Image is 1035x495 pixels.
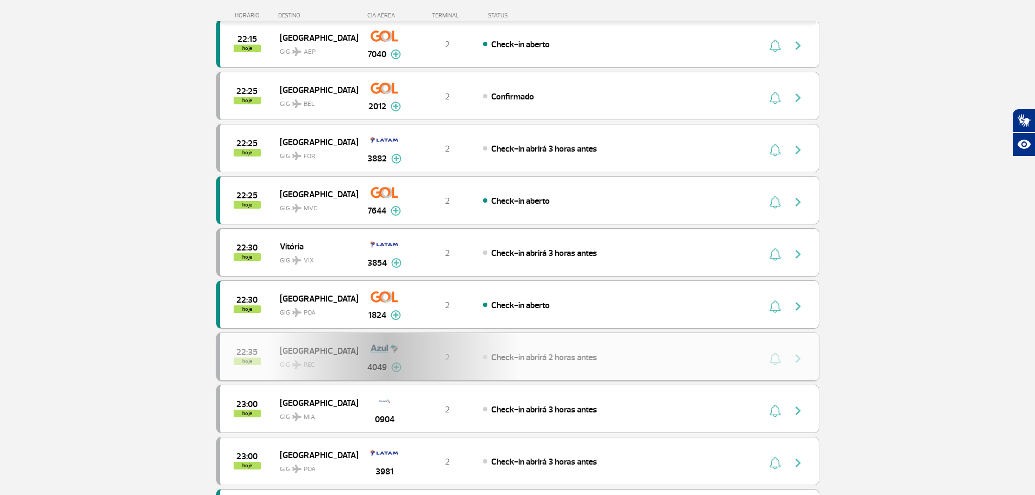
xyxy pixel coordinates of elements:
[236,400,258,408] span: 2025-09-28 23:00:00
[375,413,394,426] span: 0904
[234,410,261,417] span: hoje
[792,300,805,313] img: seta-direita-painel-voo.svg
[769,143,781,156] img: sino-painel-voo.svg
[236,140,258,147] span: 2025-09-28 22:25:00
[491,456,597,467] span: Check-in abrirá 3 horas antes
[304,308,316,318] span: POA
[280,198,349,214] span: GIG
[236,296,258,304] span: 2025-09-28 22:30:00
[491,143,597,154] span: Check-in abrirá 3 horas antes
[1012,109,1035,156] div: Plugin de acessibilidade da Hand Talk.
[375,465,393,478] span: 3981
[236,87,258,95] span: 2025-09-28 22:25:00
[391,310,401,320] img: mais-info-painel-voo.svg
[769,39,781,52] img: sino-painel-voo.svg
[280,146,349,161] span: GIG
[234,149,261,156] span: hoje
[1012,133,1035,156] button: Abrir recursos assistivos.
[280,83,349,97] span: [GEOGRAPHIC_DATA]
[368,309,386,322] span: 1824
[304,412,315,422] span: MIA
[792,91,805,104] img: seta-direita-painel-voo.svg
[280,187,349,201] span: [GEOGRAPHIC_DATA]
[280,396,349,410] span: [GEOGRAPHIC_DATA]
[278,12,357,19] div: DESTINO
[368,100,386,113] span: 2012
[234,305,261,313] span: hoje
[292,256,302,265] img: destiny_airplane.svg
[292,465,302,473] img: destiny_airplane.svg
[292,308,302,317] img: destiny_airplane.svg
[234,201,261,209] span: hoje
[1012,109,1035,133] button: Abrir tradutor de língua de sinais.
[304,152,315,161] span: FOR
[391,206,401,216] img: mais-info-painel-voo.svg
[445,248,450,259] span: 2
[280,302,349,318] span: GIG
[234,97,261,104] span: hoje
[304,256,314,266] span: VIX
[292,412,302,421] img: destiny_airplane.svg
[280,30,349,45] span: [GEOGRAPHIC_DATA]
[280,250,349,266] span: GIG
[280,239,349,253] span: Vitória
[792,196,805,209] img: seta-direita-painel-voo.svg
[792,404,805,417] img: seta-direita-painel-voo.svg
[792,248,805,261] img: seta-direita-painel-voo.svg
[292,204,302,212] img: destiny_airplane.svg
[445,456,450,467] span: 2
[368,48,386,61] span: 7040
[280,41,349,57] span: GIG
[304,204,318,214] span: MVD
[391,49,401,59] img: mais-info-painel-voo.svg
[769,300,781,313] img: sino-painel-voo.svg
[769,196,781,209] img: sino-painel-voo.svg
[445,91,450,102] span: 2
[236,244,258,252] span: 2025-09-28 22:30:00
[368,204,386,217] span: 7644
[367,256,387,270] span: 3854
[769,456,781,469] img: sino-painel-voo.svg
[445,404,450,415] span: 2
[237,35,257,43] span: 2025-09-28 22:15:00
[219,12,279,19] div: HORÁRIO
[367,152,387,165] span: 3882
[234,462,261,469] span: hoje
[234,253,261,261] span: hoje
[280,93,349,109] span: GIG
[357,12,412,19] div: CIA AÉREA
[491,248,597,259] span: Check-in abrirá 3 horas antes
[304,47,316,57] span: AEP
[234,45,261,52] span: hoje
[792,143,805,156] img: seta-direita-painel-voo.svg
[445,196,450,206] span: 2
[391,154,402,164] img: mais-info-painel-voo.svg
[412,12,482,19] div: TERMINAL
[391,102,401,111] img: mais-info-painel-voo.svg
[280,135,349,149] span: [GEOGRAPHIC_DATA]
[491,196,550,206] span: Check-in aberto
[292,99,302,108] img: destiny_airplane.svg
[304,99,315,109] span: BEL
[491,39,550,50] span: Check-in aberto
[304,465,316,474] span: POA
[280,406,349,422] span: GIG
[769,248,781,261] img: sino-painel-voo.svg
[236,192,258,199] span: 2025-09-28 22:25:00
[236,453,258,460] span: 2025-09-28 23:00:00
[391,258,402,268] img: mais-info-painel-voo.svg
[491,300,550,311] span: Check-in aberto
[769,91,781,104] img: sino-painel-voo.svg
[445,300,450,311] span: 2
[445,143,450,154] span: 2
[280,459,349,474] span: GIG
[491,404,597,415] span: Check-in abrirá 3 horas antes
[482,12,571,19] div: STATUS
[792,39,805,52] img: seta-direita-painel-voo.svg
[445,39,450,50] span: 2
[292,47,302,56] img: destiny_airplane.svg
[792,456,805,469] img: seta-direita-painel-voo.svg
[491,91,534,102] span: Confirmado
[280,291,349,305] span: [GEOGRAPHIC_DATA]
[292,152,302,160] img: destiny_airplane.svg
